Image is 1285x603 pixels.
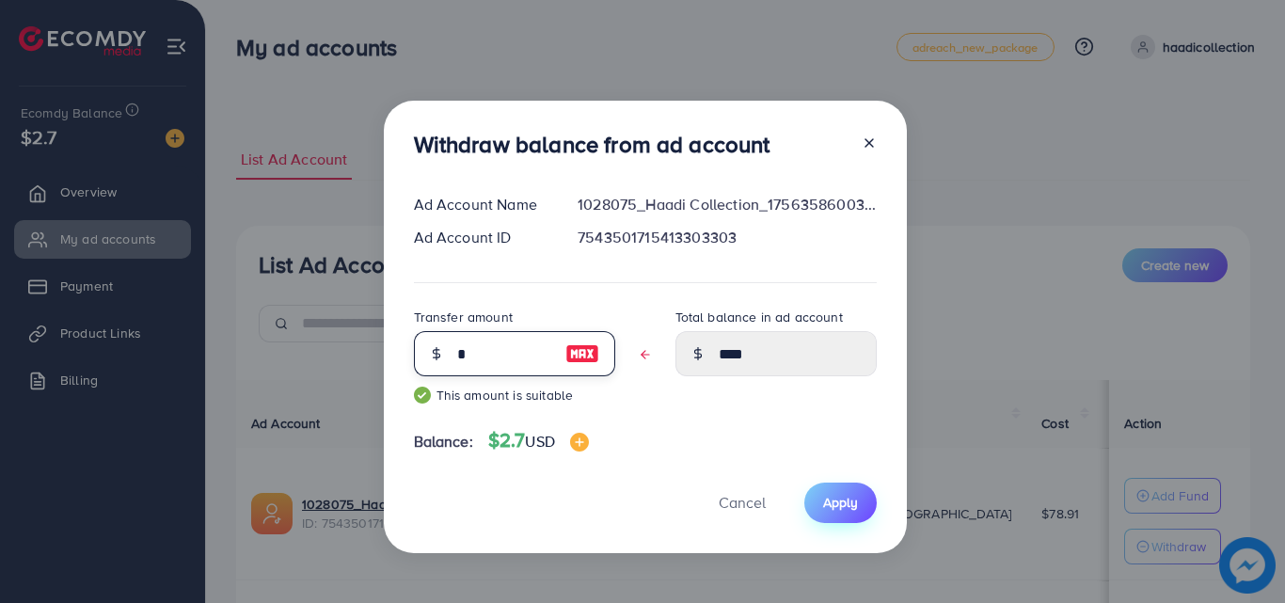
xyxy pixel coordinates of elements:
span: Cancel [719,492,766,513]
h3: Withdraw balance from ad account [414,131,770,158]
button: Apply [804,483,877,523]
img: image [565,342,599,365]
div: 7543501715413303303 [563,227,891,248]
img: guide [414,387,431,404]
small: This amount is suitable [414,386,615,405]
div: 1028075_Haadi Collection_1756358600312 [563,194,891,215]
span: Balance: [414,431,473,452]
div: Ad Account ID [399,227,563,248]
label: Total balance in ad account [675,308,843,326]
span: Apply [823,493,858,512]
label: Transfer amount [414,308,513,326]
button: Cancel [695,483,789,523]
h4: $2.7 [488,429,589,452]
span: USD [525,431,554,452]
img: image [570,433,589,452]
div: Ad Account Name [399,194,563,215]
